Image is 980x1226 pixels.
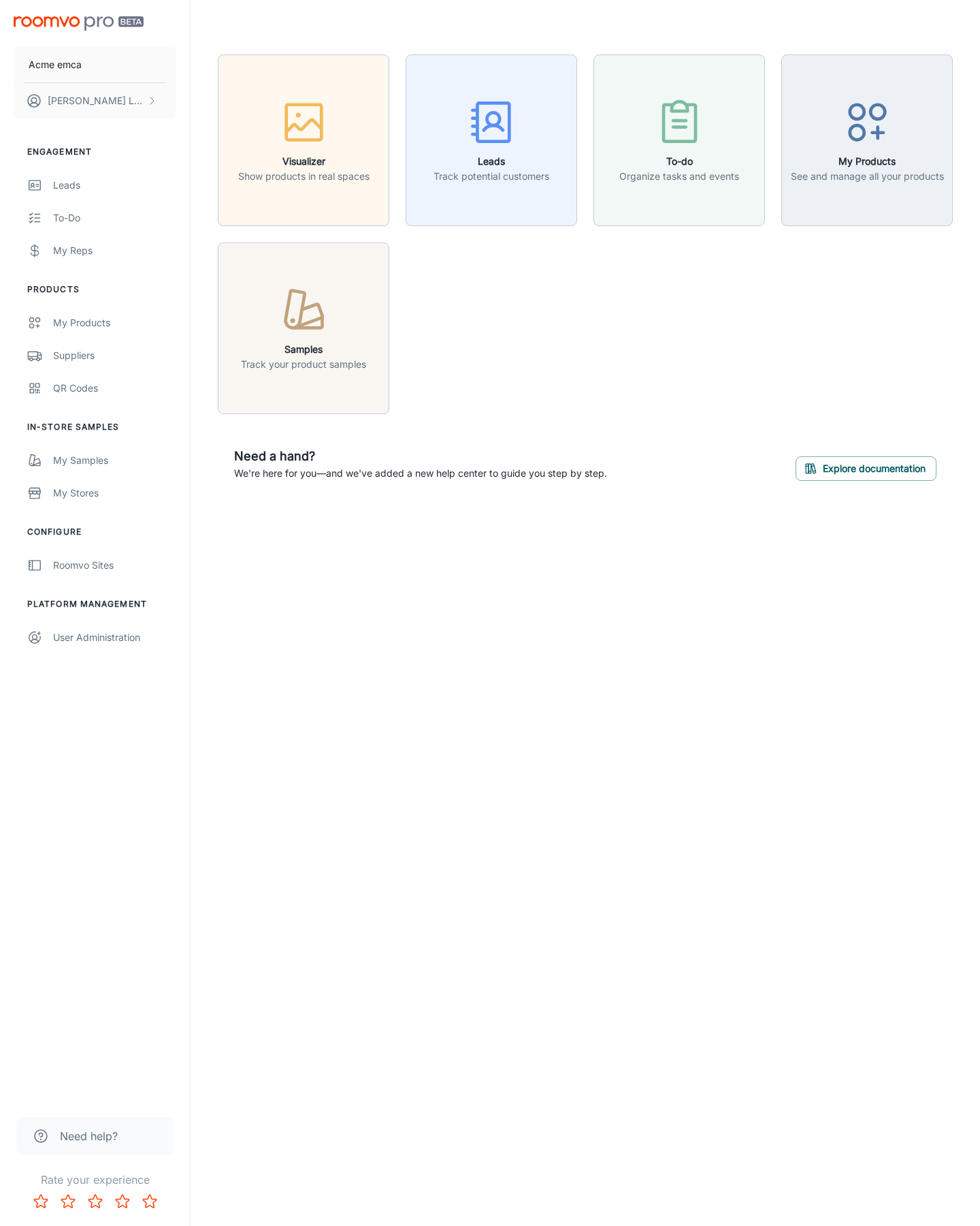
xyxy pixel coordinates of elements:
[238,154,370,169] h6: Visualizer
[218,242,389,414] button: SamplesTrack your product samples
[781,132,953,146] a: My ProductsSee and manage all your products
[406,54,577,226] button: LeadsTrack potential customers
[53,453,176,468] div: My Samples
[53,315,176,330] div: My Products
[619,154,739,169] h6: To-do
[14,83,176,119] button: [PERSON_NAME] Leaptools
[53,178,176,193] div: Leads
[14,47,176,82] button: Acme emca
[53,348,176,363] div: Suppliers
[796,456,936,481] button: Explore documentation
[218,320,389,334] a: SamplesTrack your product samples
[53,381,176,396] div: QR Codes
[218,54,389,226] button: VisualizerShow products in real spaces
[593,132,765,146] a: To-doOrganize tasks and events
[406,132,577,146] a: LeadsTrack potential customers
[241,357,366,372] p: Track your product samples
[53,243,176,258] div: My Reps
[238,169,370,184] p: Show products in real spaces
[619,169,739,184] p: Organize tasks and events
[593,54,765,226] button: To-doOrganize tasks and events
[434,154,549,169] h6: Leads
[29,57,82,72] p: Acme emca
[53,210,176,225] div: To-do
[791,154,944,169] h6: My Products
[434,169,549,184] p: Track potential customers
[53,486,176,501] div: My Stores
[781,54,953,226] button: My ProductsSee and manage all your products
[234,447,607,466] h6: Need a hand?
[796,460,936,474] a: Explore documentation
[48,93,144,108] p: [PERSON_NAME] Leaptools
[234,466,607,481] p: We're here for you—and we've added a new help center to guide you step by step.
[791,169,944,184] p: See and manage all your products
[241,342,366,357] h6: Samples
[14,16,144,31] img: Roomvo PRO Beta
